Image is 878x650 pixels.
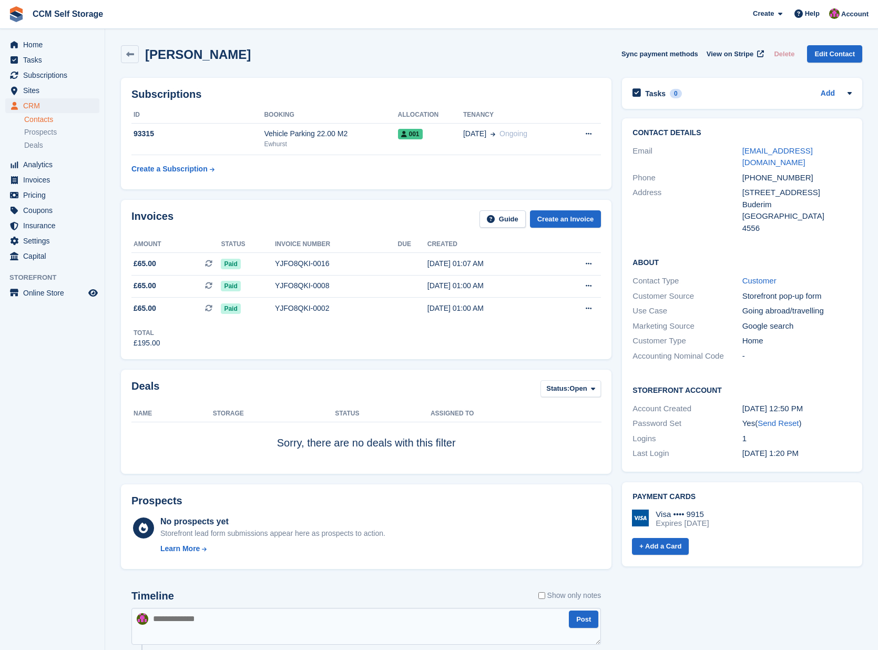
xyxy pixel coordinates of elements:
[742,350,852,362] div: -
[23,233,86,248] span: Settings
[24,140,99,151] a: Deals
[742,320,852,332] div: Google search
[742,305,852,317] div: Going abroad/travelling
[398,107,463,124] th: Allocation
[742,276,777,285] a: Customer
[131,380,159,400] h2: Deals
[632,129,852,137] h2: Contact Details
[134,258,156,269] span: £65.00
[160,528,385,539] div: Storefront lead form submissions appear here as prospects to action.
[632,187,742,234] div: Address
[5,157,99,172] a: menu
[9,272,105,283] span: Storefront
[632,403,742,415] div: Account Created
[479,210,526,228] a: Guide
[632,172,742,184] div: Phone
[463,107,566,124] th: Tenancy
[23,172,86,187] span: Invoices
[5,286,99,300] a: menu
[656,519,709,528] div: Expires [DATE]
[221,303,240,314] span: Paid
[569,611,598,628] button: Post
[131,164,208,175] div: Create a Subscription
[23,218,86,233] span: Insurance
[398,236,427,253] th: Due
[23,98,86,113] span: CRM
[5,203,99,218] a: menu
[134,338,160,349] div: £195.00
[632,418,742,430] div: Password Set
[758,419,799,428] a: Send Reset
[5,218,99,233] a: menu
[632,275,742,287] div: Contact Type
[335,405,431,422] th: Status
[24,115,99,125] a: Contacts
[160,543,385,554] a: Learn More
[742,403,852,415] div: [DATE] 12:50 PM
[742,290,852,302] div: Storefront pop-up form
[499,129,527,138] span: Ongoing
[632,257,852,267] h2: About
[632,335,742,347] div: Customer Type
[632,290,742,302] div: Customer Source
[632,320,742,332] div: Marketing Source
[656,510,709,519] div: Visa •••• 9915
[538,590,545,601] input: Show only notes
[540,380,601,398] button: Status: Open
[275,303,398,314] div: YJFO8QKI-0002
[264,139,397,149] div: Ewhurst
[742,449,799,458] time: 2025-06-30 12:20:25 UTC
[5,188,99,202] a: menu
[134,303,156,314] span: £65.00
[707,49,753,59] span: View on Stripe
[427,258,553,269] div: [DATE] 01:07 AM
[131,590,174,602] h2: Timeline
[131,210,173,228] h2: Invoices
[5,83,99,98] a: menu
[5,68,99,83] a: menu
[632,145,742,169] div: Email
[632,384,852,395] h2: Storefront Account
[742,146,813,167] a: [EMAIL_ADDRESS][DOMAIN_NAME]
[632,350,742,362] div: Accounting Nominal Code
[87,287,99,299] a: Preview store
[632,538,689,555] a: + Add a Card
[23,286,86,300] span: Online Store
[742,210,852,222] div: [GEOGRAPHIC_DATA]
[753,8,774,19] span: Create
[264,107,397,124] th: Booking
[427,303,553,314] div: [DATE] 01:00 AM
[742,199,852,211] div: Buderim
[538,590,601,601] label: Show only notes
[427,280,553,291] div: [DATE] 01:00 AM
[137,613,148,625] img: Tracy St Clair
[742,187,852,199] div: [STREET_ADDRESS]
[632,510,649,526] img: Visa Logo
[131,405,213,422] th: Name
[131,159,215,179] a: Create a Subscription
[23,37,86,52] span: Home
[24,127,99,138] a: Prospects
[431,405,601,422] th: Assigned to
[213,405,335,422] th: Storage
[160,543,200,554] div: Learn More
[427,236,553,253] th: Created
[221,259,240,269] span: Paid
[264,128,397,139] div: Vehicle Parking 22.00 M2
[742,418,852,430] div: Yes
[742,172,852,184] div: [PHONE_NUMBER]
[742,433,852,445] div: 1
[23,203,86,218] span: Coupons
[530,210,601,228] a: Create an Invoice
[5,172,99,187] a: menu
[770,45,799,63] button: Delete
[131,88,601,100] h2: Subscriptions
[8,6,24,22] img: stora-icon-8386f47178a22dfd0bd8f6a31ec36ba5ce8667c1dd55bd0f319d3a0aa187defe.svg
[841,9,869,19] span: Account
[24,140,43,150] span: Deals
[221,281,240,291] span: Paid
[134,280,156,291] span: £65.00
[23,249,86,263] span: Capital
[131,107,264,124] th: ID
[702,45,766,63] a: View on Stripe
